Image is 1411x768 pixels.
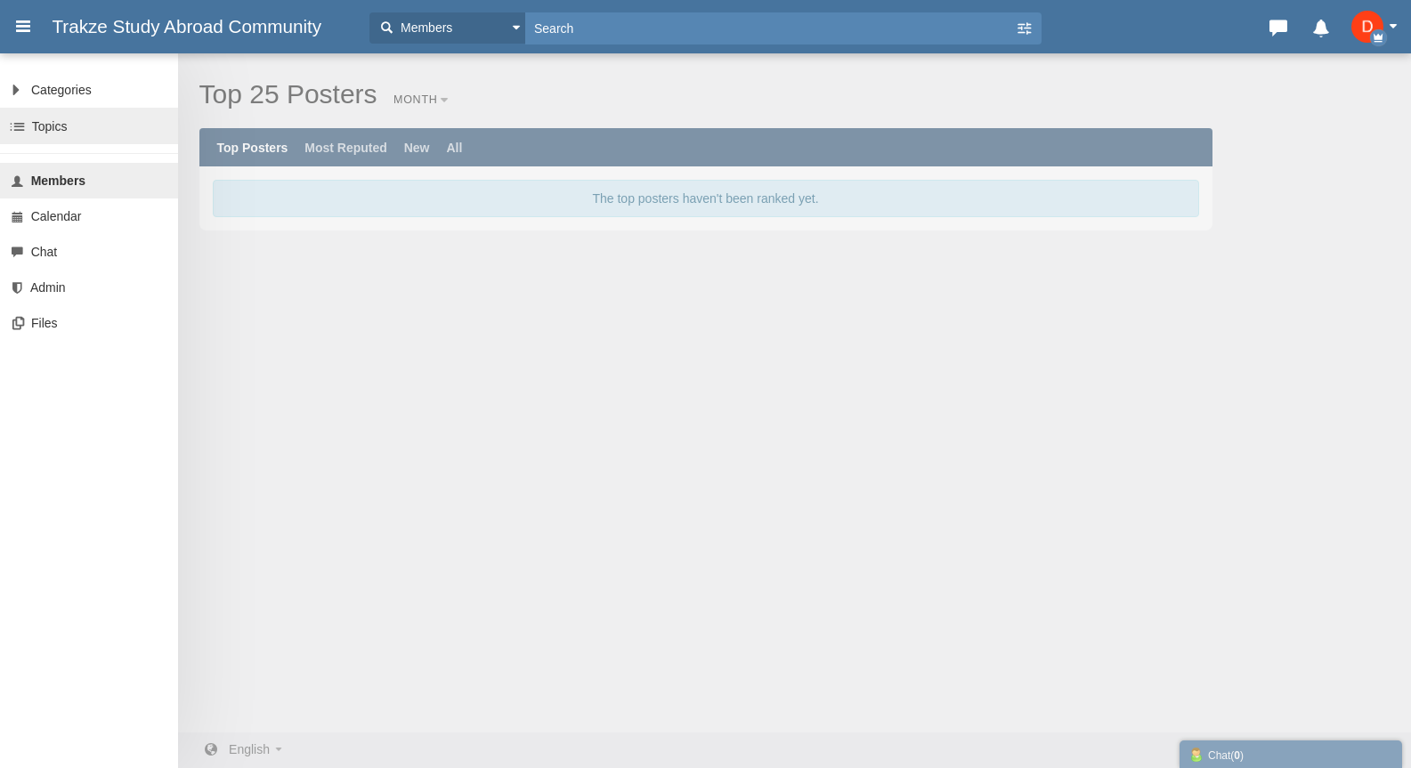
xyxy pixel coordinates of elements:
[42,11,361,43] a: Trakze Study Abroad Community
[369,12,525,44] button: Members
[525,12,1015,44] input: Search
[32,119,68,133] span: Topics
[31,83,92,97] span: Categories
[31,174,85,188] span: Members
[31,209,82,223] span: Calendar
[396,19,452,37] span: Members
[31,316,58,330] span: Files
[1351,11,1383,43] img: 3txS14AAAAGSURBVAMADzfV7e3RJ7IAAAAASUVORK5CYII=
[30,280,66,295] span: Admin
[31,245,58,259] span: Chat
[52,16,335,37] span: Trakze Study Abroad Community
